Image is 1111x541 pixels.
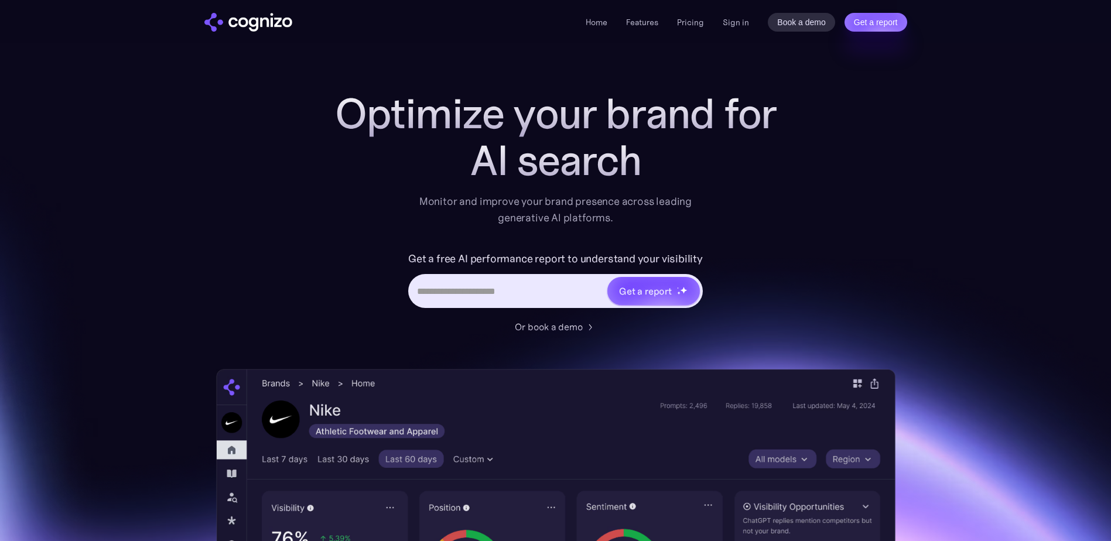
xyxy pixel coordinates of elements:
[677,287,679,289] img: star
[515,320,583,334] div: Or book a demo
[515,320,597,334] a: Or book a demo
[322,90,790,137] h1: Optimize your brand for
[677,17,704,28] a: Pricing
[619,284,672,298] div: Get a report
[586,17,607,28] a: Home
[677,291,681,295] img: star
[768,13,835,32] a: Book a demo
[322,137,790,184] div: AI search
[626,17,658,28] a: Features
[845,13,907,32] a: Get a report
[408,249,703,268] label: Get a free AI performance report to understand your visibility
[204,13,292,32] img: cognizo logo
[408,249,703,314] form: Hero URL Input Form
[723,15,749,29] a: Sign in
[680,286,688,294] img: star
[606,276,701,306] a: Get a reportstarstarstar
[204,13,292,32] a: home
[412,193,700,226] div: Monitor and improve your brand presence across leading generative AI platforms.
